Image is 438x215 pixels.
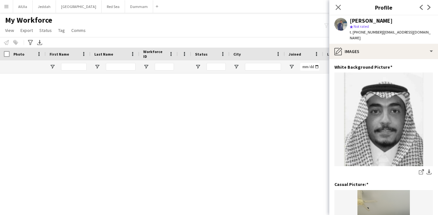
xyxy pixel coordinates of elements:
[56,0,102,13] button: [GEOGRAPHIC_DATA]
[36,39,43,46] app-action-btn: Export XLSX
[289,64,294,70] button: Open Filter Menu
[350,30,431,40] span: | [EMAIL_ADDRESS][DOMAIN_NAME]
[207,63,226,71] input: Status Filter Input
[233,52,241,57] span: City
[56,26,67,35] a: Tag
[329,44,438,59] div: Images
[350,30,383,35] span: t. [PHONE_NUMBER]
[69,26,88,35] a: Comms
[334,73,433,166] img: Pic.png
[195,52,207,57] span: Status
[125,0,153,13] button: Dammam
[143,49,166,59] span: Workforce ID
[39,27,52,33] span: Status
[102,0,125,13] button: Red Sea
[50,64,55,70] button: Open Filter Menu
[334,181,368,187] h3: Casual Picture:
[195,64,201,70] button: Open Filter Menu
[143,64,149,70] button: Open Filter Menu
[13,52,24,57] span: Photo
[50,52,69,57] span: First Name
[37,26,54,35] a: Status
[354,24,369,29] span: Not rated
[61,63,87,71] input: First Name Filter Input
[20,27,33,33] span: Export
[71,27,86,33] span: Comms
[13,0,33,13] button: AlUla
[329,3,438,12] h3: Profile
[27,39,34,46] app-action-btn: Advanced filters
[350,18,393,24] div: [PERSON_NAME]
[3,26,17,35] a: View
[327,52,341,57] span: Last job
[155,63,174,71] input: Workforce ID Filter Input
[289,52,301,57] span: Joined
[245,63,281,71] input: City Filter Input
[33,0,56,13] button: Jeddah
[94,52,113,57] span: Last Name
[106,63,136,71] input: Last Name Filter Input
[5,15,52,25] span: My Workforce
[94,64,100,70] button: Open Filter Menu
[233,64,239,70] button: Open Filter Menu
[5,27,14,33] span: View
[300,63,319,71] input: Joined Filter Input
[18,26,35,35] a: Export
[334,64,392,70] h3: White Background Picture
[58,27,65,33] span: Tag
